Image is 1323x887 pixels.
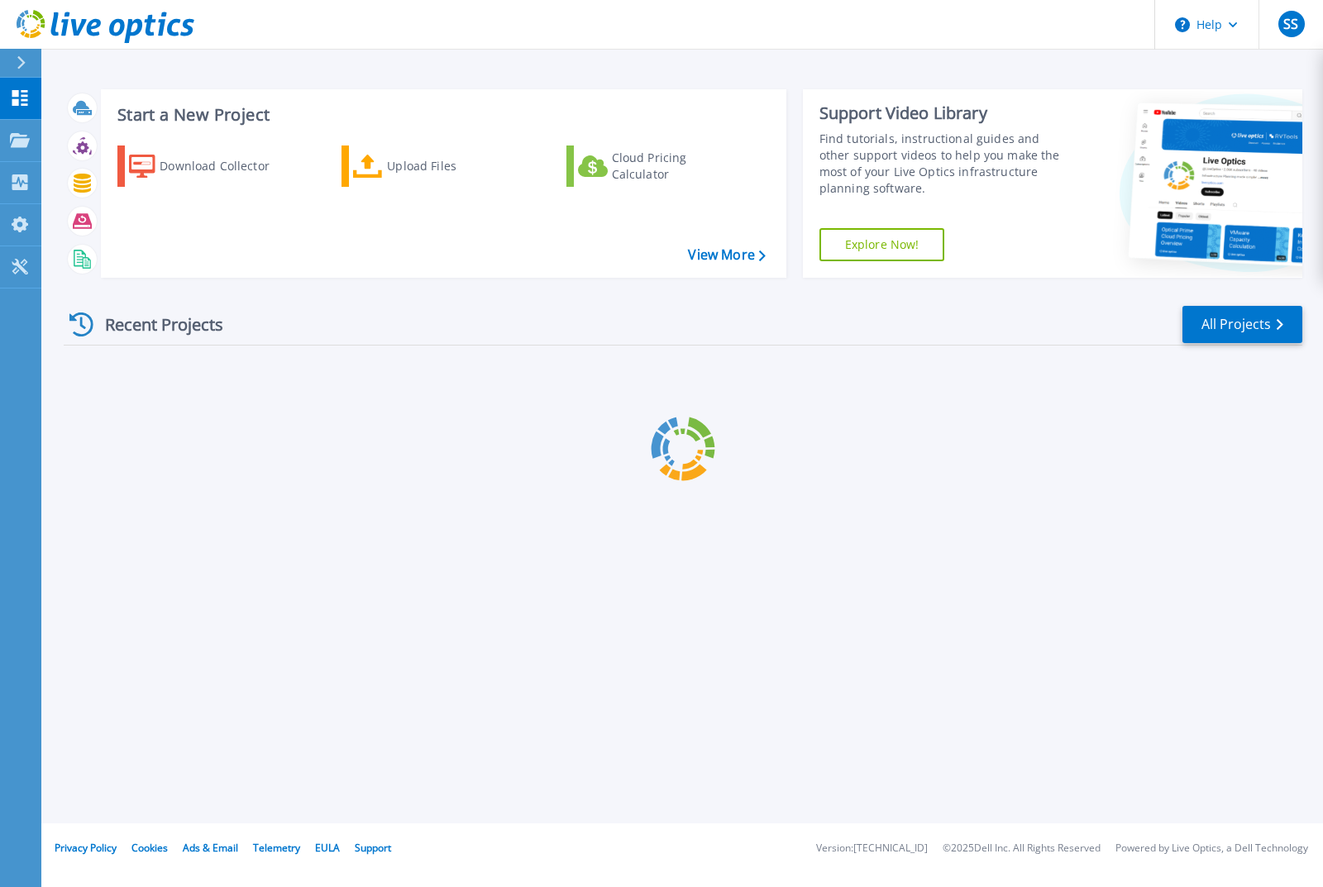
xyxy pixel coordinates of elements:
[315,841,340,855] a: EULA
[160,150,292,183] div: Download Collector
[253,841,300,855] a: Telemetry
[943,843,1101,854] li: © 2025 Dell Inc. All Rights Reserved
[1182,306,1302,343] a: All Projects
[387,150,519,183] div: Upload Files
[612,150,744,183] div: Cloud Pricing Calculator
[64,304,246,345] div: Recent Projects
[131,841,168,855] a: Cookies
[819,131,1071,197] div: Find tutorials, instructional guides and other support videos to help you make the most of your L...
[566,145,751,187] a: Cloud Pricing Calculator
[1283,17,1298,31] span: SS
[816,843,928,854] li: Version: [TECHNICAL_ID]
[117,145,302,187] a: Download Collector
[819,228,945,261] a: Explore Now!
[355,841,391,855] a: Support
[55,841,117,855] a: Privacy Policy
[183,841,238,855] a: Ads & Email
[819,103,1071,124] div: Support Video Library
[341,145,526,187] a: Upload Files
[688,247,765,263] a: View More
[1115,843,1308,854] li: Powered by Live Optics, a Dell Technology
[117,106,765,124] h3: Start a New Project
